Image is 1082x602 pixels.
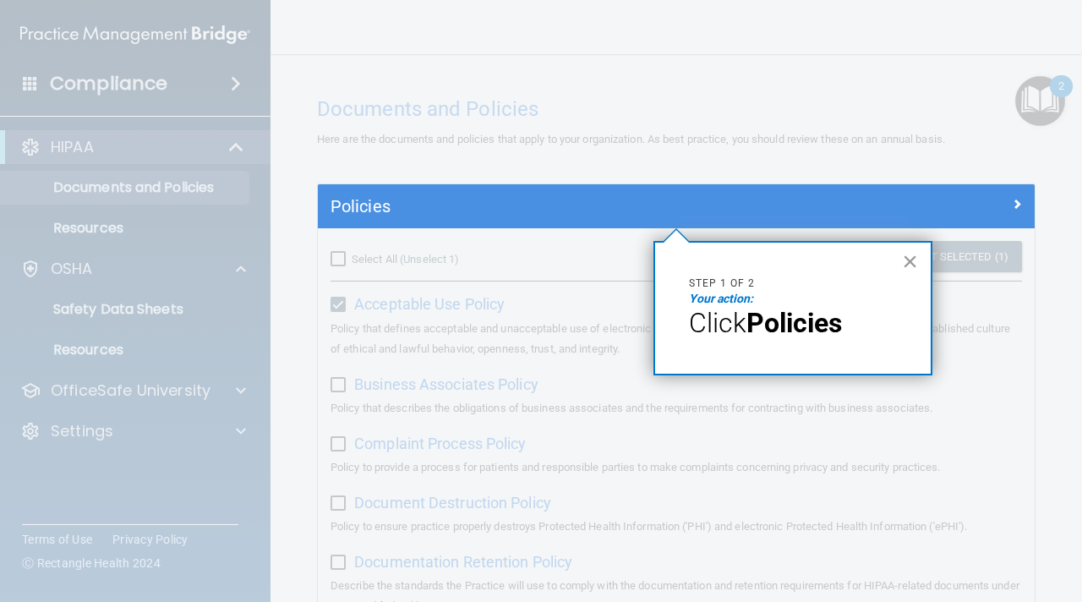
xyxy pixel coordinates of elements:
iframe: Drift Widget Chat Controller [790,506,1062,573]
span: Click [689,307,746,339]
h5: Policies [331,197,843,216]
strong: Policies [746,307,842,339]
p: Step 1 of 2 [689,276,897,291]
em: Your action: [689,292,753,305]
button: Close [902,248,918,275]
